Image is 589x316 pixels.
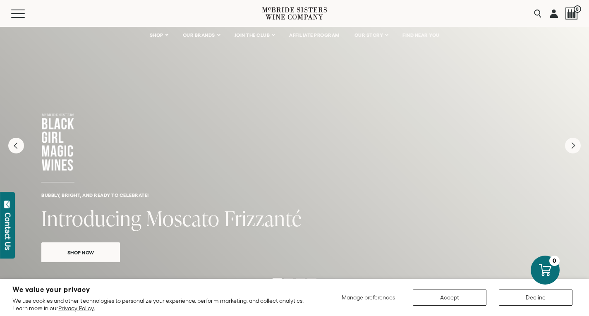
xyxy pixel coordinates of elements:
[183,32,215,38] span: OUR BRANDS
[565,138,581,153] button: Next
[235,32,270,38] span: JOIN THE CLUB
[574,5,581,13] span: 0
[402,32,440,38] span: FIND NEAR YOU
[284,278,293,279] li: Page dot 2
[4,213,12,250] div: Contact Us
[273,278,282,279] li: Page dot 1
[413,290,486,306] button: Accept
[354,32,383,38] span: OUR STORY
[146,204,220,232] span: Moscato
[53,248,109,257] span: Shop Now
[12,286,309,293] h2: We value your privacy
[11,10,41,18] button: Mobile Menu Trigger
[41,242,120,262] a: Shop Now
[289,32,340,38] span: AFFILIATE PROGRAM
[499,290,572,306] button: Decline
[8,138,24,153] button: Previous
[41,192,548,198] h6: Bubbly, bright, and ready to celebrate!
[549,256,560,266] div: 0
[337,290,400,306] button: Manage preferences
[177,27,225,43] a: OUR BRANDS
[224,204,302,232] span: Frizzanté
[342,294,395,301] span: Manage preferences
[229,27,280,43] a: JOIN THE CLUB
[58,305,94,311] a: Privacy Policy.
[296,278,305,279] li: Page dot 3
[284,27,345,43] a: AFFILIATE PROGRAM
[144,27,173,43] a: SHOP
[150,32,164,38] span: SHOP
[307,278,316,279] li: Page dot 4
[41,204,141,232] span: Introducing
[397,27,445,43] a: FIND NEAR YOU
[349,27,393,43] a: OUR STORY
[12,297,309,312] p: We use cookies and other technologies to personalize your experience, perform marketing, and coll...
